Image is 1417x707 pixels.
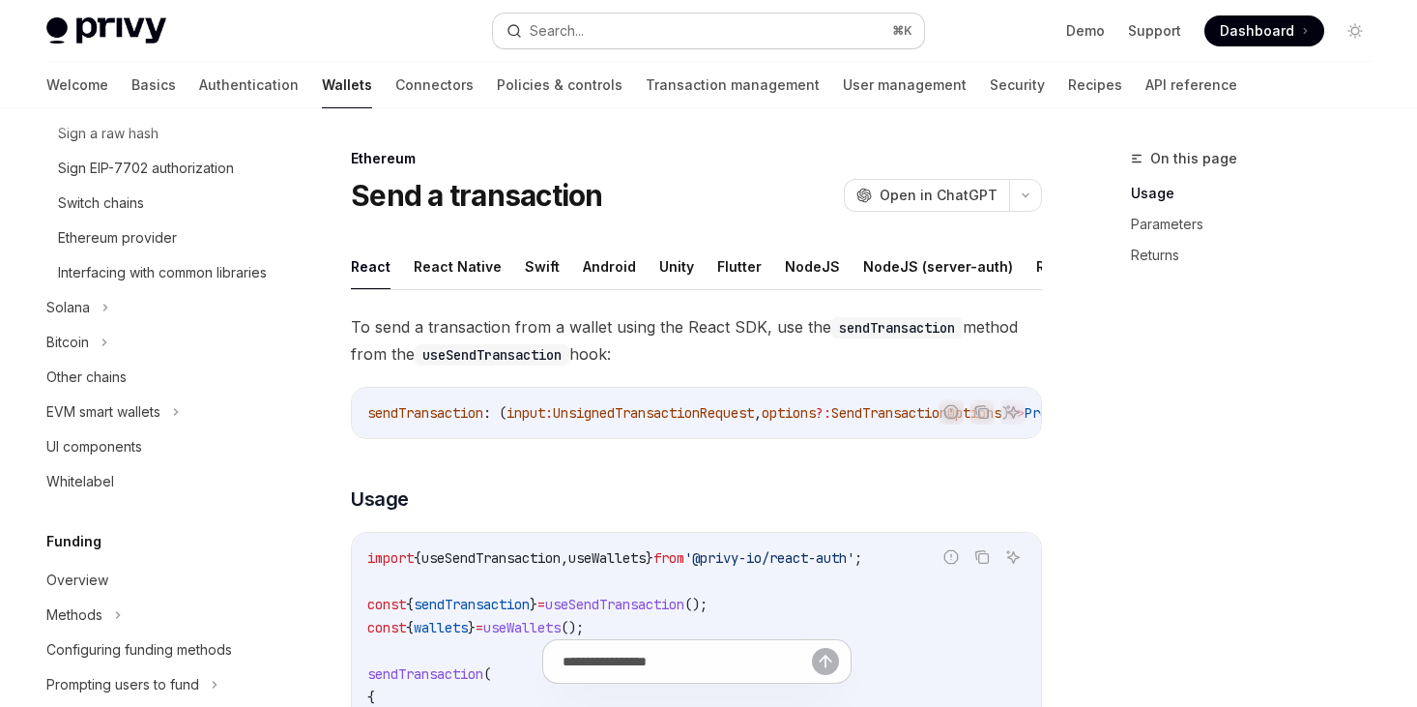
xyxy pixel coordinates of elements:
[31,360,278,395] a: Other chains
[1036,244,1097,289] button: REST API
[785,244,840,289] button: NodeJS
[46,331,89,354] div: Bitcoin
[367,549,414,567] span: import
[31,464,278,499] a: Whitelabel
[545,404,553,422] span: :
[530,19,584,43] div: Search...
[46,400,160,424] div: EVM smart wallets
[351,149,1042,168] div: Ethereum
[553,404,754,422] span: UnsignedTransactionRequest
[58,261,267,284] div: Interfacing with common libraries
[414,244,502,289] button: React Native
[653,549,684,567] span: from
[506,404,545,422] span: input
[561,619,584,636] span: ();
[1066,21,1105,41] a: Demo
[46,604,102,627] div: Methods
[762,404,816,422] span: options
[483,404,506,422] span: : (
[468,619,476,636] span: }
[863,244,1013,289] button: NodeJS (server-auth)
[46,435,142,458] div: UI components
[351,486,409,513] span: Usage
[892,23,912,39] span: ⌘ K
[483,619,561,636] span: useWallets
[530,596,537,613] span: }
[1131,178,1386,209] a: Usage
[367,619,406,636] span: const
[939,399,964,425] button: Report incorrect code
[58,226,177,250] div: Ethereum provider
[545,596,684,613] span: useSendTransaction
[367,404,483,422] span: sendTransaction
[46,470,114,493] div: Whitelabel
[568,549,646,567] span: useWallets
[31,429,278,464] a: UI components
[351,244,390,289] button: React
[831,404,1001,422] span: SendTransactionOptions
[684,549,854,567] span: '@privy-io/react-auth'
[831,317,963,339] code: sendTransaction
[1068,62,1122,108] a: Recipes
[497,62,622,108] a: Policies & controls
[854,549,862,567] span: ;
[1340,15,1371,46] button: Toggle dark mode
[646,549,653,567] span: }
[415,344,569,366] code: useSendTransaction
[58,157,234,180] div: Sign EIP-7702 authorization
[1000,545,1026,570] button: Ask AI
[1128,21,1181,41] a: Support
[537,596,545,613] span: =
[684,596,708,613] span: ();
[31,255,278,290] a: Interfacing with common libraries
[754,404,762,422] span: ,
[46,638,232,662] div: Configuring funding methods
[583,244,636,289] button: Android
[395,62,474,108] a: Connectors
[659,244,694,289] button: Unity
[31,186,278,221] a: Switch chains
[969,545,995,570] button: Copy the contents from the code block
[322,62,372,108] a: Wallets
[525,244,560,289] button: Swift
[31,563,278,598] a: Overview
[46,673,199,696] div: Prompting users to fund
[843,62,967,108] a: User management
[969,399,995,425] button: Copy the contents from the code block
[1220,21,1294,41] span: Dashboard
[493,14,924,48] button: Search...⌘K
[1000,399,1026,425] button: Ask AI
[561,549,568,567] span: ,
[1204,15,1324,46] a: Dashboard
[1131,240,1386,271] a: Returns
[1150,147,1237,170] span: On this page
[880,186,998,205] span: Open in ChatGPT
[351,178,603,213] h1: Send a transaction
[1145,62,1237,108] a: API reference
[46,569,108,592] div: Overview
[46,530,101,553] h5: Funding
[414,596,530,613] span: sendTransaction
[990,62,1045,108] a: Security
[414,619,468,636] span: wallets
[421,549,561,567] span: useSendTransaction
[131,62,176,108] a: Basics
[406,596,414,613] span: {
[646,62,820,108] a: Transaction management
[816,404,831,422] span: ?:
[812,648,839,675] button: Send message
[844,179,1009,212] button: Open in ChatGPT
[46,366,127,389] div: Other chains
[46,62,108,108] a: Welcome
[46,296,90,319] div: Solana
[58,191,144,215] div: Switch chains
[351,313,1042,368] span: To send a transaction from a wallet using the React SDK, use the method from the hook:
[1131,209,1386,240] a: Parameters
[199,62,299,108] a: Authentication
[939,545,964,570] button: Report incorrect code
[414,549,421,567] span: {
[717,244,762,289] button: Flutter
[31,221,278,255] a: Ethereum provider
[31,633,278,667] a: Configuring funding methods
[406,619,414,636] span: {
